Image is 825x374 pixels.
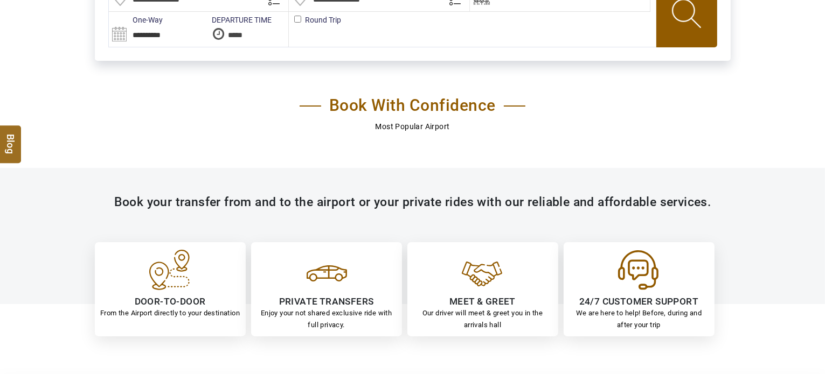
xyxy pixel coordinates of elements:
h2: Book With Confidence [300,96,525,115]
p: Enjoy your not shared exclusive ride with full privacy. [256,307,397,330]
h4: PRIVATE TRANSFERS [256,296,397,308]
label: Round Trip [289,15,305,25]
label: One-Way [109,15,163,25]
label: DEPARTURE TIME [206,15,272,25]
p: From the Airport directly to your destination [100,307,240,319]
div: Book your transfer from and to the airport or your private rides with our reliable and affordable... [98,195,728,210]
p: Most Popular Airport [111,121,715,132]
h4: 24/7 CUSTOMER SUPPORT [569,296,709,308]
p: We are here to help! Before, during and after your trip [569,307,709,330]
h4: MEET & GREET [413,296,553,308]
p: Our driver will meet & greet you in the arrivals hall [413,307,553,330]
span: Blog [4,134,18,143]
h4: DOOR-TO-DOOR [100,296,240,308]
